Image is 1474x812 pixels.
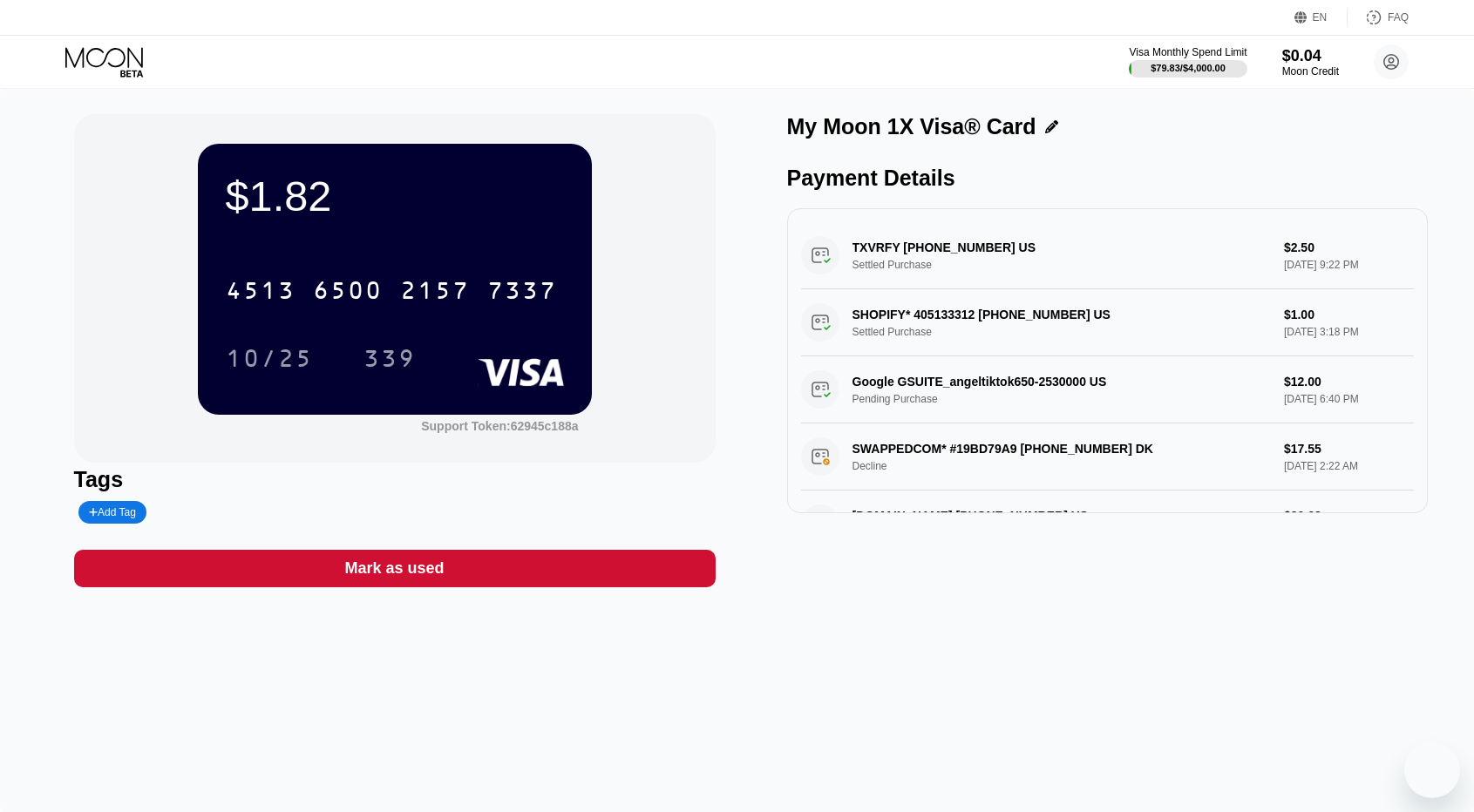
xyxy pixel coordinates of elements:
iframe: Button to launch messaging window [1404,742,1460,798]
div: Visa Monthly Spend Limit [1129,46,1246,58]
div: Add Tag [78,501,146,524]
div: $0.04 [1282,47,1339,65]
div: FAQ [1348,9,1409,26]
div: $1.82 [226,172,564,220]
div: Support Token: 62945c188a [421,419,578,433]
div: 10/25 [226,347,313,375]
div: 339 [350,336,429,380]
div: My Moon 1X Visa® Card [787,114,1036,139]
div: Mark as used [344,558,444,579]
div: 10/25 [213,336,326,380]
div: $0.04Moon Credit [1282,47,1339,78]
div: 7337 [487,279,557,307]
div: FAQ [1388,11,1409,24]
div: Add Tag [89,506,136,518]
div: 2157 [400,279,470,307]
div: EN [1294,9,1348,26]
div: Moon Credit [1282,65,1339,78]
div: EN [1313,11,1328,24]
div: Visa Monthly Spend Limit$79.83/$4,000.00 [1129,46,1246,78]
div: 4513650021577337 [215,268,567,312]
div: 6500 [313,279,383,307]
div: Support Token:62945c188a [421,419,578,433]
div: 4513 [226,279,295,307]
div: $79.83 / $4,000.00 [1151,63,1226,73]
div: Payment Details [787,166,1429,191]
div: Tags [74,467,716,492]
div: Mark as used [74,550,716,587]
div: 339 [363,347,416,375]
